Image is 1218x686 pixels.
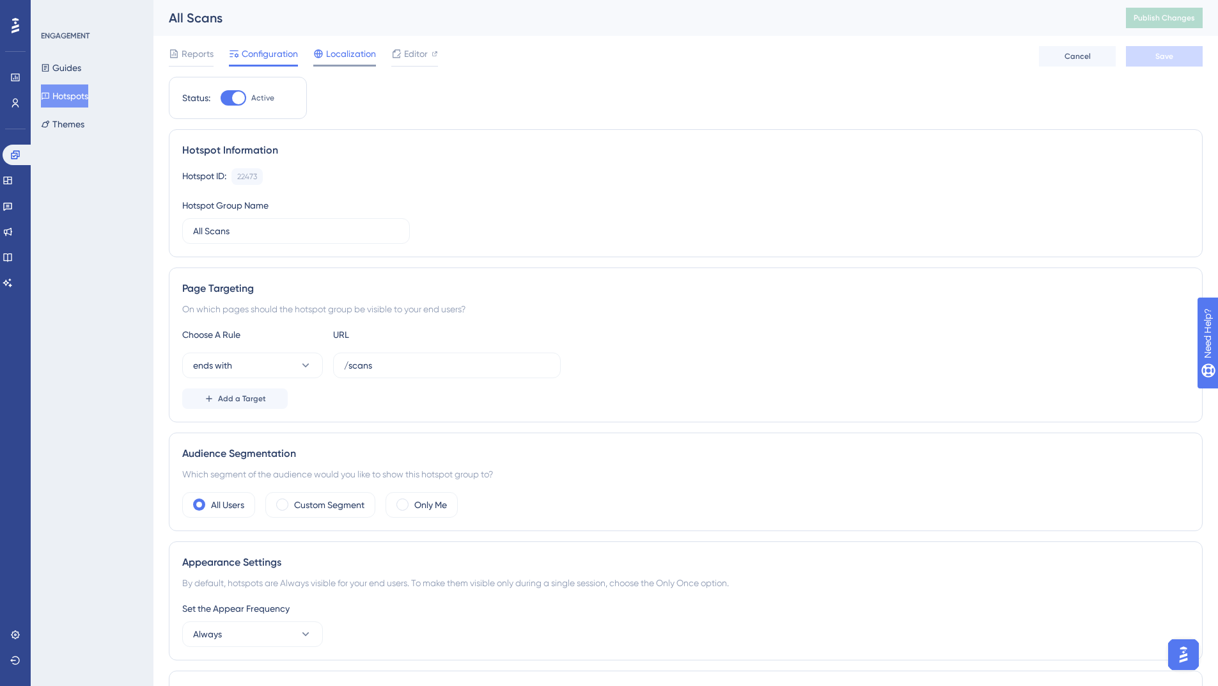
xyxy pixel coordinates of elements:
[182,281,1189,296] div: Page Targeting
[182,327,323,342] div: Choose A Rule
[182,90,210,106] div: Status:
[41,56,81,79] button: Guides
[182,198,269,213] div: Hotspot Group Name
[1126,8,1203,28] button: Publish Changes
[414,497,447,513] label: Only Me
[333,327,474,342] div: URL
[294,497,364,513] label: Custom Segment
[30,3,80,19] span: Need Help?
[182,301,1189,317] div: On which pages should the hotspot group be visible to your end users?
[237,171,257,182] div: 22473
[182,601,1189,616] div: Set the Appear Frequency
[1039,46,1116,67] button: Cancel
[404,46,428,61] span: Editor
[218,394,266,404] span: Add a Target
[182,621,323,647] button: Always
[242,46,298,61] span: Configuration
[182,467,1189,482] div: Which segment of the audience would you like to show this hotspot group to?
[1164,635,1203,674] iframe: UserGuiding AI Assistant Launcher
[41,113,84,136] button: Themes
[193,358,232,373] span: ends with
[182,168,226,185] div: Hotspot ID:
[182,555,1189,570] div: Appearance Settings
[41,31,90,41] div: ENGAGEMENT
[1065,51,1091,61] span: Cancel
[211,497,244,513] label: All Users
[182,388,288,409] button: Add a Target
[251,93,274,103] span: Active
[326,46,376,61] span: Localization
[182,143,1189,158] div: Hotspot Information
[182,575,1189,591] div: By default, hotspots are Always visible for your end users. To make them visible only during a si...
[169,9,1094,27] div: All Scans
[193,224,399,238] input: Type your Hotspot Group Name here
[193,626,222,642] span: Always
[41,84,88,108] button: Hotspots
[1155,51,1173,61] span: Save
[1126,46,1203,67] button: Save
[1134,13,1195,23] span: Publish Changes
[182,446,1189,461] div: Audience Segmentation
[182,353,323,378] button: ends with
[182,46,214,61] span: Reports
[344,358,550,372] input: yourwebsite.com/path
